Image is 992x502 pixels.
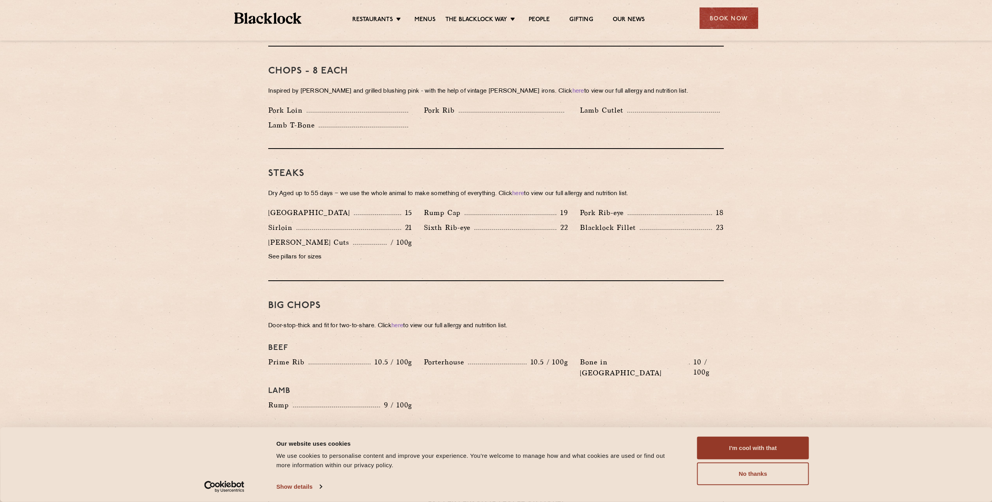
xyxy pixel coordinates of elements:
[580,222,640,233] p: Blacklock Fillet
[387,237,412,247] p: / 100g
[445,16,507,25] a: The Blacklock Way
[613,16,645,25] a: Our News
[572,88,584,94] a: here
[190,481,258,493] a: Usercentrics Cookiebot - opens in a new window
[424,207,465,218] p: Rump Cap
[268,357,309,368] p: Prime Rib
[569,16,593,25] a: Gifting
[276,481,322,493] a: Show details
[268,301,724,311] h3: Big Chops
[424,222,474,233] p: Sixth Rib-eye
[414,16,436,25] a: Menus
[700,7,758,29] div: Book Now
[268,86,724,97] p: Inspired by [PERSON_NAME] and grilled blushing pink - with the help of vintage [PERSON_NAME] iron...
[371,357,412,367] p: 10.5 / 100g
[268,386,724,396] h4: Lamb
[268,343,724,353] h4: Beef
[712,208,724,218] p: 18
[580,105,627,116] p: Lamb Cutlet
[690,357,724,377] p: 10 / 100g
[268,400,293,411] p: Rump
[529,16,550,25] a: People
[712,222,724,233] p: 23
[268,105,307,116] p: Pork Loin
[276,439,680,448] div: Our website uses cookies
[424,357,468,368] p: Porterhouse
[234,13,302,24] img: BL_Textured_Logo-footer-cropped.svg
[512,191,524,197] a: here
[401,208,413,218] p: 15
[391,323,403,329] a: here
[276,451,680,470] div: We use cookies to personalise content and improve your experience. You're welcome to manage how a...
[697,437,809,459] button: I'm cool with that
[268,222,296,233] p: Sirloin
[424,105,459,116] p: Pork Rib
[401,222,413,233] p: 21
[268,321,724,332] p: Door-stop-thick and fit for two-to-share. Click to view our full allergy and nutrition list.
[268,237,353,248] p: [PERSON_NAME] Cuts
[556,208,568,218] p: 19
[268,169,724,179] h3: Steaks
[268,66,724,76] h3: Chops - 8 each
[268,207,354,218] p: [GEOGRAPHIC_DATA]
[352,16,393,25] a: Restaurants
[268,188,724,199] p: Dry Aged up to 55 days − we use the whole animal to make something of everything. Click to view o...
[268,252,412,263] p: See pillars for sizes
[527,357,568,367] p: 10.5 / 100g
[697,463,809,485] button: No thanks
[268,120,319,131] p: Lamb T-Bone
[580,207,628,218] p: Pork Rib-eye
[556,222,568,233] p: 22
[380,400,413,410] p: 9 / 100g
[580,357,689,378] p: Bone in [GEOGRAPHIC_DATA]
